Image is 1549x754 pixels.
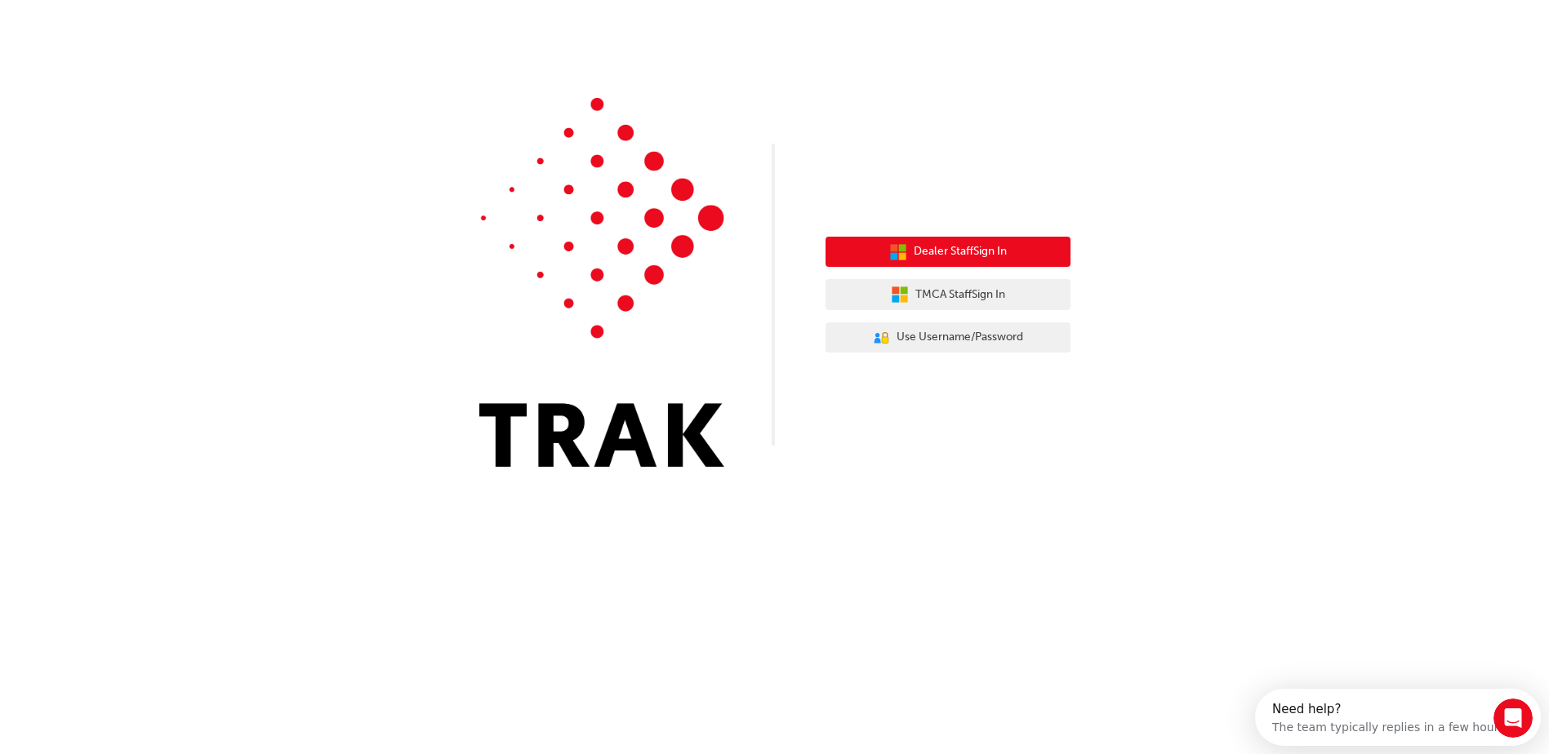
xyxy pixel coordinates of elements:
div: Open Intercom Messenger [7,7,301,51]
div: The team typically replies in a few hours. [17,27,253,44]
img: Trak [479,98,724,467]
span: Use Username/Password [897,328,1023,347]
button: Use Username/Password [826,322,1071,353]
span: TMCA Staff Sign In [915,286,1005,304]
div: Need help? [17,14,253,27]
button: Dealer StaffSign In [826,237,1071,268]
iframe: Intercom live chat [1493,699,1533,738]
span: Dealer Staff Sign In [914,242,1007,261]
button: TMCA StaffSign In [826,279,1071,310]
iframe: Intercom live chat discovery launcher [1255,689,1541,746]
